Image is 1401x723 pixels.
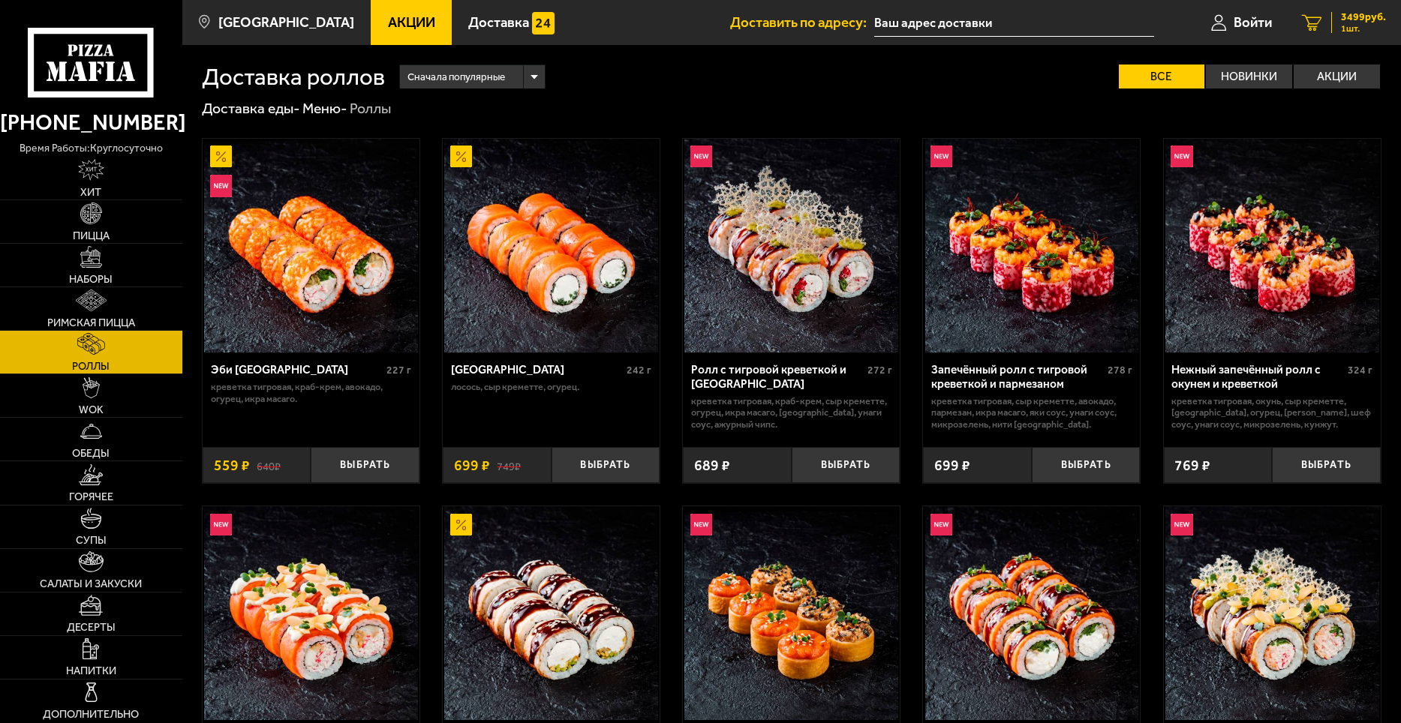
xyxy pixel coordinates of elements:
label: Акции [1294,64,1380,88]
a: НовинкаРолл с окунем в темпуре и лососем [203,506,419,720]
s: 749 ₽ [497,458,521,472]
span: Сначала популярные [407,63,505,91]
p: креветка тигровая, краб-крем, Сыр креметте, огурец, икра масаго, [GEOGRAPHIC_DATA], унаги соус, а... [691,395,892,430]
img: 15daf4d41897b9f0e9f617042186c801.svg [532,12,554,34]
a: НовинкаРолл с тигровой креветкой и Гуакамоле [683,139,900,352]
img: Акционный [450,145,472,167]
img: Новинка [930,145,952,167]
h1: Доставка роллов [202,65,385,88]
span: 769 ₽ [1174,458,1210,472]
a: АкционныйНовинкаЭби Калифорния [203,139,419,352]
span: Акции [388,16,435,30]
img: Филадельфия в угре [444,506,658,720]
p: креветка тигровая, краб-крем, авокадо, огурец, икра масаго. [211,381,412,404]
img: Запечённый ролл с тигровой креветкой и пармезаном [925,139,1139,352]
span: 324 г [1348,364,1372,376]
img: Акционный [210,145,232,167]
img: Акционный [450,514,472,535]
span: Доставка [468,16,529,30]
div: Эби [GEOGRAPHIC_DATA] [211,363,383,377]
a: НовинкаРолл Дабл фиш с угрём и лососем в темпуре [683,506,900,720]
span: 227 г [386,364,411,376]
span: Обеды [72,448,110,458]
div: Запечённый ролл с тигровой креветкой и пармезаном [931,363,1104,391]
span: WOK [79,404,104,415]
span: Войти [1234,16,1272,30]
img: Новинка [1171,514,1192,535]
a: Меню- [302,100,347,117]
a: АкционныйФиладельфия [443,139,660,352]
img: Новинка [1171,145,1192,167]
div: Ролл с тигровой креветкой и [GEOGRAPHIC_DATA] [691,363,864,391]
a: НовинкаЗапечённый ролл с тигровой креветкой и пармезаном [923,139,1140,352]
span: 3499 руб. [1341,12,1386,22]
span: Супы [76,535,107,545]
button: Выбрать [552,447,660,483]
a: НовинкаЗапеченный ролл Гурмэ с лососем и угрём [923,506,1140,720]
span: 1 шт. [1341,24,1386,33]
a: Доставка еды- [202,100,300,117]
span: Горячее [69,491,113,502]
button: Выбрать [792,447,900,483]
span: Салаты и закуски [40,578,142,589]
span: [GEOGRAPHIC_DATA] [218,16,354,30]
span: Дополнительно [43,709,139,719]
span: Доставить по адресу: [730,16,874,30]
button: Выбрать [1032,447,1141,483]
div: Роллы [350,99,391,118]
img: Ролл с окунем в темпуре и лососем [204,506,418,720]
span: 559 ₽ [214,458,250,472]
img: Новинка [930,514,952,535]
img: Ролл с тигровой креветкой и Гуакамоле [684,139,898,352]
img: Эби Калифорния [204,139,418,352]
img: Новинка [690,514,712,535]
button: Выбрать [311,447,419,483]
img: Нежный запечённый ролл с окунем и креветкой [1165,139,1379,352]
input: Ваш адрес доставки [874,9,1154,37]
img: Новинка [210,175,232,196]
label: Все [1119,64,1205,88]
s: 640 ₽ [257,458,281,472]
span: Наборы [69,274,113,284]
span: 699 ₽ [934,458,970,472]
img: Ролл Калипсо с угрём и креветкой [1165,506,1379,720]
span: Пицца [73,230,110,241]
a: НовинкаРолл Калипсо с угрём и креветкой [1164,506,1381,720]
span: Напитки [66,665,116,676]
span: 242 г [627,364,651,376]
span: 699 ₽ [454,458,490,472]
div: [GEOGRAPHIC_DATA] [451,363,624,377]
span: Хит [80,187,101,197]
p: креветка тигровая, окунь, Сыр креметте, [GEOGRAPHIC_DATA], огурец, [PERSON_NAME], шеф соус, унаги... [1171,395,1372,430]
span: 689 ₽ [694,458,730,472]
span: Роллы [72,361,110,371]
img: Новинка [690,145,712,167]
img: Новинка [210,514,232,535]
a: АкционныйФиладельфия в угре [443,506,660,720]
div: Нежный запечённый ролл с окунем и креветкой [1171,363,1344,391]
span: Десерты [67,622,116,632]
img: Филадельфия [444,139,658,352]
a: НовинкаНежный запечённый ролл с окунем и креветкой [1164,139,1381,352]
p: креветка тигровая, Сыр креметте, авокадо, пармезан, икра масаго, яки соус, унаги соус, микрозелен... [931,395,1132,430]
label: Новинки [1206,64,1292,88]
p: лосось, Сыр креметте, огурец. [451,381,652,393]
span: 272 г [867,364,892,376]
span: 278 г [1108,364,1132,376]
button: Выбрать [1272,447,1381,483]
span: Римская пицца [47,317,135,328]
img: Ролл Дабл фиш с угрём и лососем в темпуре [684,506,898,720]
img: Запеченный ролл Гурмэ с лососем и угрём [925,506,1139,720]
